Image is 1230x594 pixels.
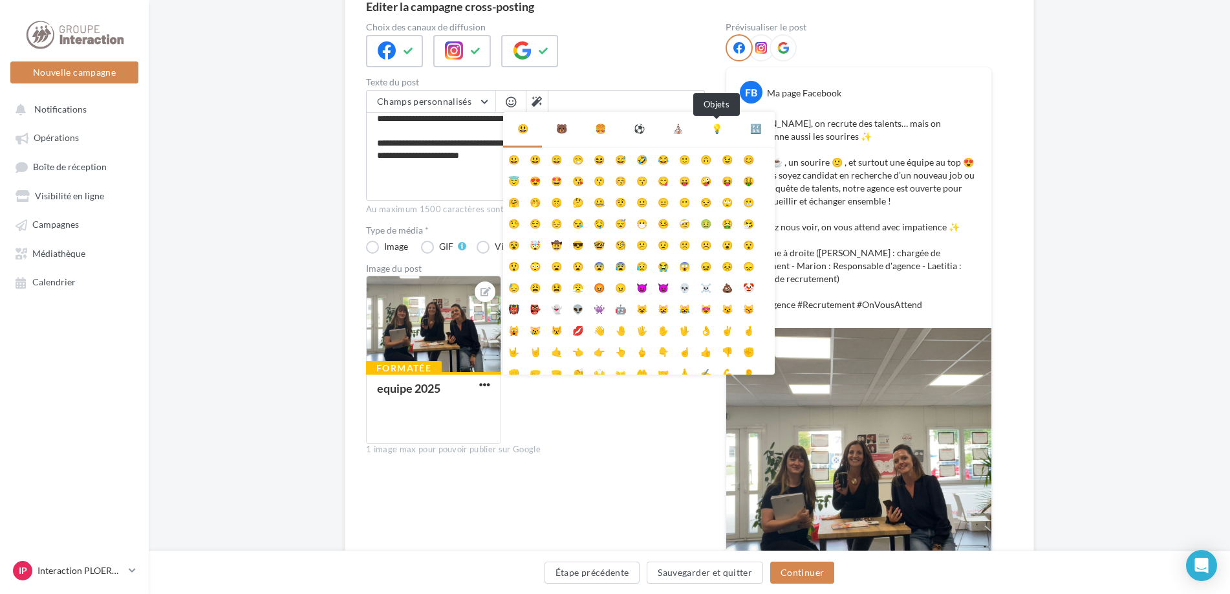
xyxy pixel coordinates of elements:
li: 😫 [546,276,567,298]
label: 543/1500 [366,186,705,201]
button: Champs personnalisés [367,91,495,113]
label: Texte du post [366,78,705,87]
li: 💩 [717,276,738,298]
li: 😭 [653,255,674,276]
div: Au maximum 1500 caractères sont permis pour pouvoir publier sur Google [366,204,705,215]
span: Boîte de réception [33,161,107,172]
div: Open Intercom Messenger [1186,550,1217,581]
li: ☠️ [695,276,717,298]
li: 🤡 [738,276,759,298]
li: 👂 [738,362,759,383]
div: Formatée [366,361,442,375]
li: 🤲 [631,362,653,383]
li: 🤓 [588,234,610,255]
li: 🤖 [610,298,631,319]
li: 🤝 [653,362,674,383]
button: Notifications [8,97,136,120]
li: ✊ [738,340,759,362]
li: 😃 [524,148,546,170]
li: 🤞 [738,319,759,340]
li: 🤚 [610,319,631,340]
li: 🙃 [695,148,717,170]
li: 😄 [546,148,567,170]
li: 🙏 [674,362,695,383]
li: 😚 [610,170,631,191]
label: Type de média * [366,226,705,235]
span: Visibilité en ligne [35,190,104,201]
li: 🤪 [695,170,717,191]
div: ⚽ [634,122,645,135]
li: 😽 [738,298,759,319]
div: FB [740,81,762,104]
li: 🙄 [717,191,738,212]
li: 👌 [695,319,717,340]
div: Image [384,242,408,251]
li: 😳 [524,255,546,276]
li: 😓 [503,276,524,298]
li: 😴 [610,212,631,234]
li: 🤧 [738,212,759,234]
li: ✋ [653,319,674,340]
li: ☝ [674,340,695,362]
li: 😂 [653,148,674,170]
li: 😕 [631,234,653,255]
li: 😟 [653,234,674,255]
li: 🤙 [546,340,567,362]
a: Campagnes [8,212,141,236]
li: 😺 [631,298,653,319]
li: 🤢 [695,212,717,234]
li: 🤩 [546,170,567,191]
li: 🖖 [674,319,695,340]
li: 👹 [503,298,524,319]
li: 😋 [653,170,674,191]
li: 😪 [567,212,588,234]
span: Campagnes [32,219,79,230]
button: Nouvelle campagne [10,61,138,83]
li: 😡 [588,276,610,298]
li: 😷 [631,212,653,234]
div: Objets [693,93,740,116]
li: 👋 [588,319,610,340]
li: 😑 [653,191,674,212]
button: Sauvegarder et quitter [647,562,763,584]
div: Ma page Facebook [767,87,841,100]
li: 🤥 [503,212,524,234]
li: 🙌 [588,362,610,383]
div: GIF [439,242,453,251]
li: 😾 [546,319,567,340]
a: Calendrier [8,270,141,293]
div: Vidéo [495,242,519,251]
li: 😸 [653,298,674,319]
li: 💪 [717,362,738,383]
li: 🤔 [567,191,588,212]
li: 😖 [695,255,717,276]
li: 😘 [567,170,588,191]
div: Editer la campagne cross-posting [366,1,534,12]
li: 🧐 [610,234,631,255]
li: 👈 [567,340,588,362]
li: 👽 [567,298,588,319]
li: 🤛 [524,362,546,383]
span: IP [19,564,27,577]
a: Visibilité en ligne [8,184,141,207]
div: 💡 [711,122,722,135]
li: 👿 [653,276,674,298]
li: 🤯 [524,234,546,255]
li: 🖐 [631,319,653,340]
li: 😮 [717,234,738,255]
li: 👏 [567,362,588,383]
li: 🤫 [546,191,567,212]
a: Opérations [8,126,141,149]
li: 👐 [610,362,631,383]
a: Médiathèque [8,241,141,265]
div: ⛪ [673,122,684,135]
li: 😗 [588,170,610,191]
li: 😈 [631,276,653,298]
li: 👻 [546,298,567,319]
li: 😨 [588,255,610,276]
li: 😱 [674,255,695,276]
li: 😯 [738,234,759,255]
li: 👉 [588,340,610,362]
a: IP Interaction PLOERMEL [10,558,138,583]
li: 😥 [631,255,653,276]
